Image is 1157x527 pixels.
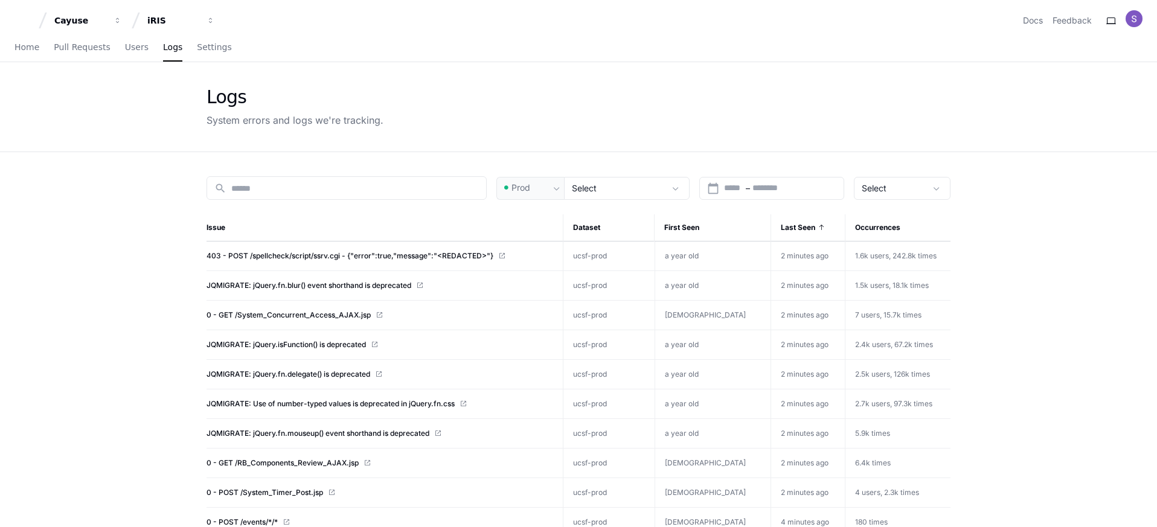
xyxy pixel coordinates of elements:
[746,182,750,194] span: –
[855,340,933,349] span: 2.4k users, 67.2k times
[1053,14,1092,27] button: Feedback
[655,241,771,270] td: a year old
[655,449,771,477] td: [DEMOGRAPHIC_DATA]
[14,34,39,62] a: Home
[207,399,553,409] a: JQMIGRATE: Use of number-typed values is deprecated in jQuery.fn.css
[655,389,771,418] td: a year old
[855,310,921,319] span: 7 users, 15.7k times
[855,517,888,526] span: 180 times
[855,251,937,260] span: 1.6k users, 242.8k times
[771,419,845,449] td: 2 minutes ago
[855,429,890,438] span: 5.9k times
[207,310,553,320] a: 0 - GET /System_Concurrent_Access_AJAX.jsp
[771,389,845,419] td: 2 minutes ago
[54,43,110,51] span: Pull Requests
[572,183,597,193] span: Select
[207,281,553,290] a: JQMIGRATE: jQuery.fn.blur() event shorthand is deprecated
[197,43,231,51] span: Settings
[207,369,370,379] span: JQMIGRATE: jQuery.fn.delegate() is deprecated
[771,301,845,330] td: 2 minutes ago
[143,10,220,31] button: iRIS
[207,340,366,350] span: JQMIGRATE: jQuery.isFunction() is deprecated
[54,14,106,27] div: Cayuse
[207,340,553,350] a: JQMIGRATE: jQuery.isFunction() is deprecated
[563,360,655,389] td: ucsf-prod
[207,458,553,468] a: 0 - GET /RB_Components_Review_AJAX.jsp
[655,360,771,389] td: a year old
[862,183,886,193] span: Select
[207,369,553,379] a: JQMIGRATE: jQuery.fn.delegate() is deprecated
[655,419,771,448] td: a year old
[655,478,771,507] td: [DEMOGRAPHIC_DATA]
[781,223,815,232] span: Last Seen
[207,310,371,320] span: 0 - GET /System_Concurrent_Access_AJAX.jsp
[207,86,383,108] div: Logs
[707,182,719,194] button: Open calendar
[50,10,127,31] button: Cayuse
[163,34,182,62] a: Logs
[207,429,429,438] span: JQMIGRATE: jQuery.fn.mouseup() event shorthand is deprecated
[664,223,699,232] span: First Seen
[1126,10,1143,27] img: ACg8ocJ9gB-mbSMMzOXxGsQha3zDkpQBh33zfytrKJZBrnO7iuav0A=s96-c
[563,241,655,271] td: ucsf-prod
[707,182,719,194] mat-icon: calendar_today
[207,429,553,438] a: JQMIGRATE: jQuery.fn.mouseup() event shorthand is deprecated
[207,399,455,409] span: JQMIGRATE: Use of number-typed values is deprecated in jQuery.fn.css
[563,478,655,508] td: ucsf-prod
[771,330,845,360] td: 2 minutes ago
[771,449,845,478] td: 2 minutes ago
[207,517,278,527] span: 0 - POST /events/*/*
[207,281,411,290] span: JQMIGRATE: jQuery.fn.blur() event shorthand is deprecated
[54,34,110,62] a: Pull Requests
[563,301,655,330] td: ucsf-prod
[207,458,359,468] span: 0 - GET /RB_Components_Review_AJAX.jsp
[563,271,655,301] td: ucsf-prod
[771,478,845,508] td: 2 minutes ago
[563,419,655,449] td: ucsf-prod
[855,281,929,290] span: 1.5k users, 18.1k times
[563,389,655,419] td: ucsf-prod
[771,360,845,389] td: 2 minutes ago
[655,330,771,359] td: a year old
[163,43,182,51] span: Logs
[563,330,655,360] td: ucsf-prod
[845,214,950,241] th: Occurrences
[207,488,553,497] a: 0 - POST /System_Timer_Post.jsp
[855,488,919,497] span: 4 users, 2.3k times
[855,458,891,467] span: 6.4k times
[207,517,553,527] a: 0 - POST /events/*/*
[14,43,39,51] span: Home
[855,369,930,378] span: 2.5k users, 126k times
[771,241,845,271] td: 2 minutes ago
[197,34,231,62] a: Settings
[147,14,199,27] div: iRIS
[855,399,932,408] span: 2.7k users, 97.3k times
[771,271,845,301] td: 2 minutes ago
[207,488,323,497] span: 0 - POST /System_Timer_Post.jsp
[655,301,771,330] td: [DEMOGRAPHIC_DATA]
[214,182,226,194] mat-icon: search
[207,251,553,261] a: 403 - POST /spellcheck/script/ssrv.cgi - {"error":true,"message":"<REDACTED>"}
[207,214,563,241] th: Issue
[655,271,771,300] td: a year old
[563,449,655,478] td: ucsf-prod
[207,251,493,261] span: 403 - POST /spellcheck/script/ssrv.cgi - {"error":true,"message":"<REDACTED>"}
[125,43,149,51] span: Users
[125,34,149,62] a: Users
[207,113,383,127] div: System errors and logs we're tracking.
[563,214,655,241] th: Dataset
[511,182,530,194] span: Prod
[1023,14,1043,27] a: Docs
